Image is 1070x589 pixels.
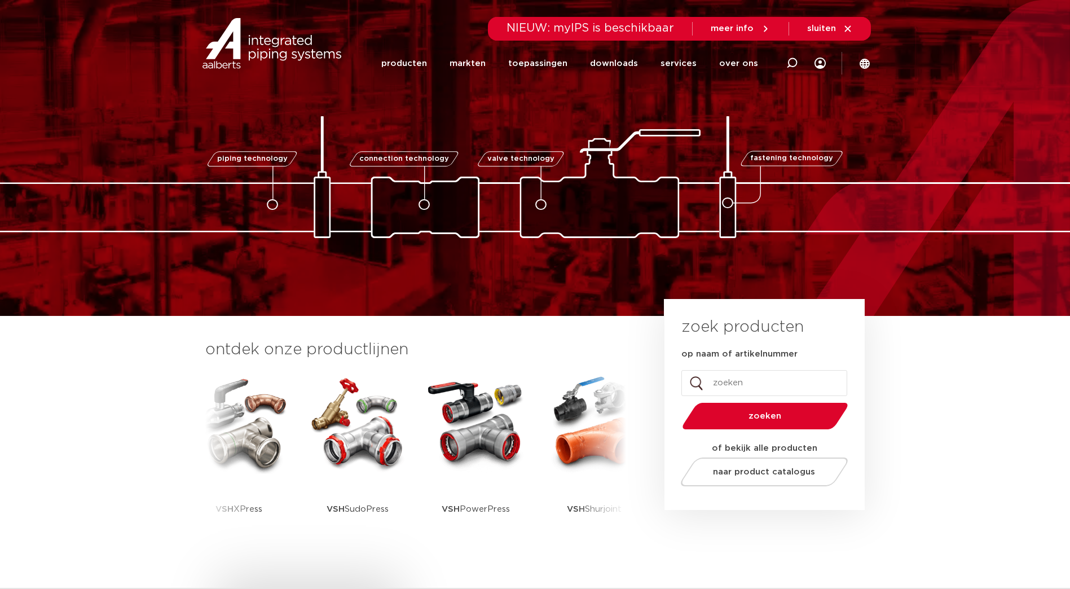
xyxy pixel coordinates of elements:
[215,474,262,544] p: XPress
[567,505,585,513] strong: VSH
[307,372,408,544] a: VSHSudoPress
[327,505,345,513] strong: VSH
[711,24,770,34] a: meer info
[712,444,817,452] strong: of bekijk alle producten
[590,41,638,86] a: downloads
[681,316,804,339] h3: zoek producten
[425,372,527,544] a: VSHPowerPress
[442,505,460,513] strong: VSH
[567,474,622,544] p: Shurjoint
[487,155,554,162] span: valve technology
[711,412,819,420] span: zoeken
[381,41,758,86] nav: Menu
[681,370,847,396] input: zoeken
[544,372,645,544] a: VSHShurjoint
[681,349,798,360] label: op naam of artikelnummer
[508,41,567,86] a: toepassingen
[327,474,389,544] p: SudoPress
[807,24,836,33] span: sluiten
[750,155,833,162] span: fastening technology
[507,23,674,34] span: NIEUW: myIPS is beschikbaar
[719,41,758,86] a: over ons
[215,505,234,513] strong: VSH
[188,372,290,544] a: VSHXPress
[814,41,826,86] div: my IPS
[217,155,288,162] span: piping technology
[677,402,852,430] button: zoeken
[205,339,626,361] h3: ontdek onze productlijnen
[661,41,697,86] a: services
[359,155,448,162] span: connection technology
[381,41,427,86] a: producten
[713,468,815,476] span: naar product catalogus
[450,41,486,86] a: markten
[711,24,754,33] span: meer info
[677,458,851,486] a: naar product catalogus
[807,24,853,34] a: sluiten
[442,474,510,544] p: PowerPress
